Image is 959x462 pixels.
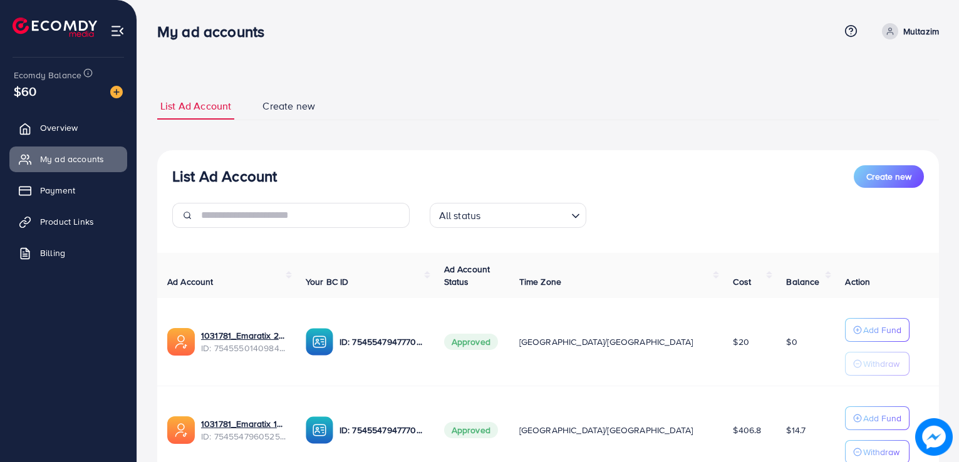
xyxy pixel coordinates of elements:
[9,115,127,140] a: Overview
[14,82,36,100] span: $60
[444,422,498,438] span: Approved
[201,418,286,430] a: 1031781_Emaratix 1_1756835284796
[172,167,277,185] h3: List Ad Account
[14,69,81,81] span: Ecomdy Balance
[9,240,127,265] a: Billing
[13,18,97,37] img: logo
[157,23,274,41] h3: My ad accounts
[845,406,910,430] button: Add Fund
[484,204,566,225] input: Search for option
[437,207,484,225] span: All status
[430,203,586,228] div: Search for option
[863,411,901,426] p: Add Fund
[306,416,333,444] img: ic-ba-acc.ded83a64.svg
[845,352,910,376] button: Withdraw
[733,336,749,348] span: $20
[519,275,561,288] span: Time Zone
[167,416,195,444] img: ic-ads-acc.e4c84228.svg
[201,329,286,342] a: 1031781_Emaratix 2_1756835320982
[167,275,214,288] span: Ad Account
[201,418,286,443] div: <span class='underline'>1031781_Emaratix 1_1756835284796</span></br>7545547960525357064
[40,121,78,134] span: Overview
[863,444,899,459] p: Withdraw
[9,146,127,172] a: My ad accounts
[201,430,286,443] span: ID: 7545547960525357064
[40,184,75,197] span: Payment
[519,424,693,436] span: [GEOGRAPHIC_DATA]/[GEOGRAPHIC_DATA]
[40,247,65,259] span: Billing
[306,275,349,288] span: Your BC ID
[110,24,125,38] img: menu
[340,334,424,349] p: ID: 7545547947770052616
[863,322,901,337] p: Add Fund
[866,170,911,183] span: Create new
[201,342,286,354] span: ID: 7545550140984410113
[9,209,127,234] a: Product Links
[110,86,123,98] img: image
[306,328,333,356] img: ic-ba-acc.ded83a64.svg
[786,336,797,348] span: $0
[519,336,693,348] span: [GEOGRAPHIC_DATA]/[GEOGRAPHIC_DATA]
[340,423,424,438] p: ID: 7545547947770052616
[262,99,315,113] span: Create new
[444,263,490,288] span: Ad Account Status
[444,334,498,350] span: Approved
[915,418,952,455] img: image
[733,424,761,436] span: $406.8
[201,329,286,355] div: <span class='underline'>1031781_Emaratix 2_1756835320982</span></br>7545550140984410113
[40,215,94,228] span: Product Links
[786,275,819,288] span: Balance
[786,424,806,436] span: $14.7
[733,275,751,288] span: Cost
[160,99,231,113] span: List Ad Account
[845,275,870,288] span: Action
[40,153,104,165] span: My ad accounts
[845,318,910,342] button: Add Fund
[863,356,899,371] p: Withdraw
[877,23,939,39] a: Multazim
[854,165,924,188] button: Create new
[903,24,939,39] p: Multazim
[167,328,195,356] img: ic-ads-acc.e4c84228.svg
[9,178,127,203] a: Payment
